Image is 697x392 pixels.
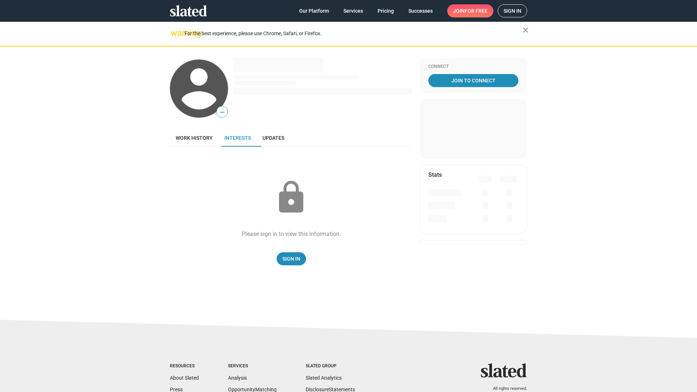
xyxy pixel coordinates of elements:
[242,230,341,238] div: Please sign in to view this information.
[504,5,521,17] span: Sign in
[465,4,488,17] span: for free
[378,4,394,17] span: Pricing
[217,107,228,117] span: —
[453,4,488,17] span: Join
[299,4,329,17] span: Our Platform
[338,4,369,17] a: Services
[228,375,247,381] a: Analysis
[447,4,493,17] a: Joinfor free
[293,4,335,17] a: Our Platform
[428,171,442,179] mat-card-title: Stats
[408,4,433,17] span: Successes
[277,252,306,265] a: Sign In
[430,74,517,87] span: Join To Connect
[306,363,355,369] div: Slated Group
[282,252,300,265] span: Sign In
[428,74,518,87] a: Join To Connect
[521,26,530,34] mat-icon: close
[273,179,309,216] mat-icon: lock
[219,129,257,147] a: Interests
[403,4,439,17] a: Successes
[170,363,199,369] div: Resources
[262,135,284,141] span: Updates
[257,129,290,147] a: Updates
[343,4,363,17] span: Services
[228,363,277,369] div: Services
[170,375,199,381] a: About Slated
[184,29,523,38] div: For the best experience, please use Chrome, Safari, or Firefox.
[372,4,400,17] a: Pricing
[306,375,342,381] a: Slated Analytics
[170,129,219,147] a: Work history
[224,135,251,141] span: Interests
[171,29,179,37] mat-icon: warning
[498,4,527,17] a: Sign in
[176,135,213,141] span: Work history
[428,64,518,70] div: Connect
